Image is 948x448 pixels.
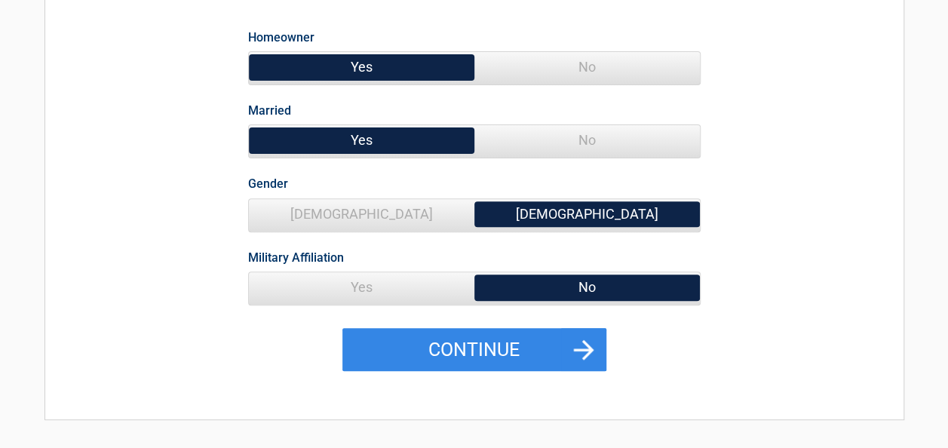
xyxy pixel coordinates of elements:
[248,173,288,194] label: Gender
[248,100,291,121] label: Married
[248,247,344,268] label: Military Affiliation
[249,52,474,82] span: Yes
[474,125,700,155] span: No
[342,328,606,372] button: Continue
[474,272,700,302] span: No
[249,272,474,302] span: Yes
[474,52,700,82] span: No
[248,27,314,48] label: Homeowner
[474,199,700,229] span: [DEMOGRAPHIC_DATA]
[249,199,474,229] span: [DEMOGRAPHIC_DATA]
[249,125,474,155] span: Yes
